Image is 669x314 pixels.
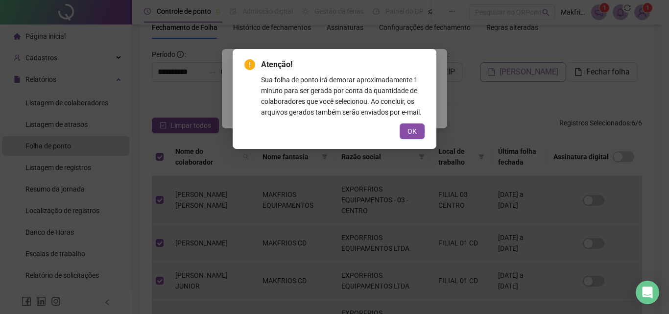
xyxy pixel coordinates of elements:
div: Open Intercom Messenger [636,281,659,304]
div: Sua folha de ponto irá demorar aproximadamente 1 minuto para ser gerada por conta da quantidade d... [261,74,425,118]
span: Atenção! [261,59,425,71]
button: OK [400,123,425,139]
span: OK [407,126,417,137]
span: exclamation-circle [244,59,255,70]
